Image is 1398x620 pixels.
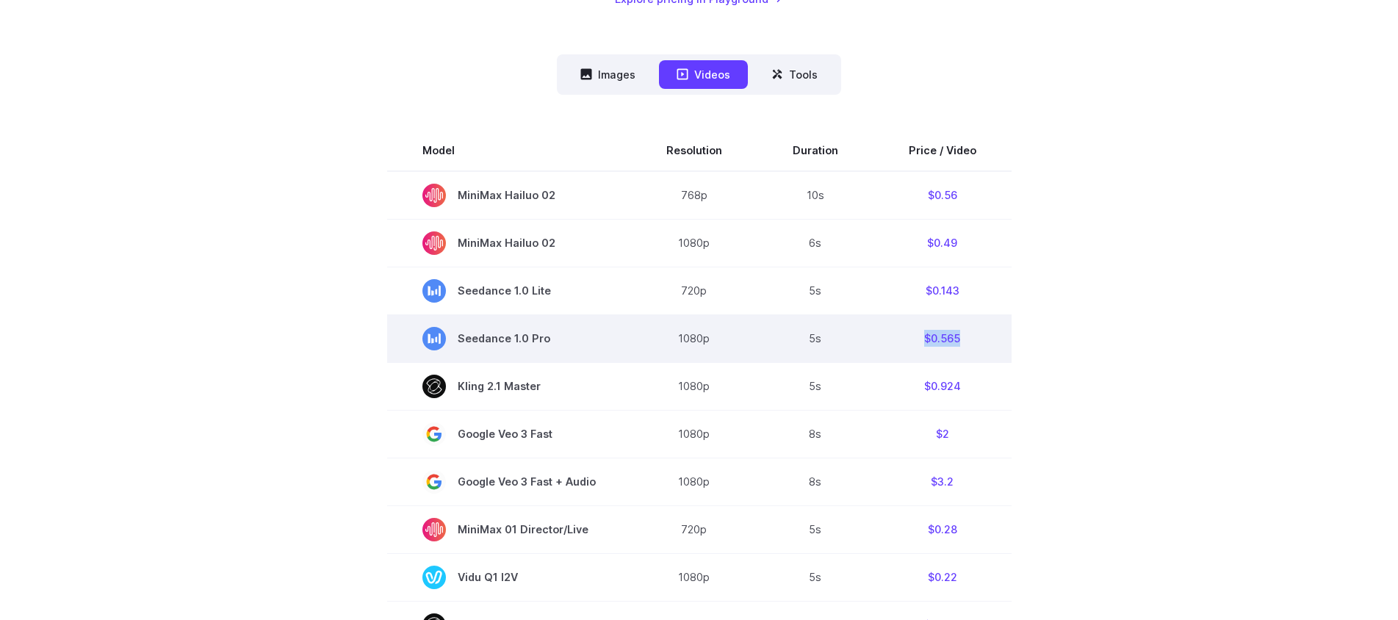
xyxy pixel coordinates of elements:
button: Images [563,60,653,89]
span: MiniMax Hailuo 02 [422,184,596,207]
span: Seedance 1.0 Lite [422,279,596,303]
td: 6s [757,219,873,267]
td: $0.22 [873,553,1012,601]
td: $2 [873,410,1012,458]
span: Seedance 1.0 Pro [422,327,596,350]
td: $0.56 [873,171,1012,220]
td: 1080p [631,458,757,505]
td: 5s [757,505,873,553]
td: $0.924 [873,362,1012,410]
td: 1080p [631,314,757,362]
td: 10s [757,171,873,220]
button: Tools [754,60,835,89]
td: 720p [631,505,757,553]
td: 5s [757,314,873,362]
td: 5s [757,362,873,410]
td: $0.28 [873,505,1012,553]
td: 1080p [631,362,757,410]
td: 1080p [631,553,757,601]
th: Resolution [631,130,757,171]
span: MiniMax Hailuo 02 [422,231,596,255]
span: MiniMax 01 Director/Live [422,518,596,541]
span: Google Veo 3 Fast [422,422,596,446]
th: Duration [757,130,873,171]
span: Kling 2.1 Master [422,375,596,398]
td: 1080p [631,219,757,267]
td: $0.565 [873,314,1012,362]
td: $0.143 [873,267,1012,314]
span: Vidu Q1 I2V [422,566,596,589]
td: $0.49 [873,219,1012,267]
td: 8s [757,410,873,458]
td: $3.2 [873,458,1012,505]
td: 720p [631,267,757,314]
td: 768p [631,171,757,220]
td: 1080p [631,410,757,458]
th: Price / Video [873,130,1012,171]
td: 8s [757,458,873,505]
button: Videos [659,60,748,89]
td: 5s [757,267,873,314]
th: Model [387,130,631,171]
span: Google Veo 3 Fast + Audio [422,470,596,494]
td: 5s [757,553,873,601]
